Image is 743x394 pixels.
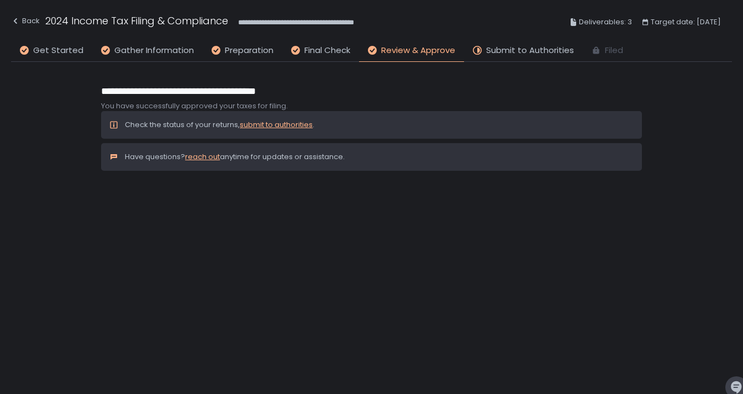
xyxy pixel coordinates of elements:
[125,152,345,162] p: Have questions? anytime for updates or assistance.
[114,44,194,57] span: Gather Information
[225,44,273,57] span: Preparation
[185,151,220,162] a: reach out
[304,44,350,57] span: Final Check
[240,119,313,130] a: submit to authorities
[11,13,40,31] button: Back
[381,44,455,57] span: Review & Approve
[651,15,721,29] span: Target date: [DATE]
[33,44,83,57] span: Get Started
[45,13,228,28] h1: 2024 Income Tax Filing & Compliance
[486,44,574,57] span: Submit to Authorities
[605,44,623,57] span: Filed
[11,14,40,28] div: Back
[125,120,314,130] p: Check the status of your returns, .
[101,101,642,111] div: You have successfully approved your taxes for filing.
[579,15,632,29] span: Deliverables: 3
